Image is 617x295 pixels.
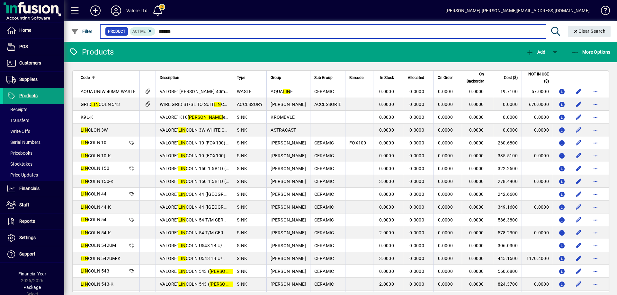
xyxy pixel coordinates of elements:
a: Stocktakes [3,159,64,169]
span: SINK [237,115,247,120]
span: SINK [237,127,247,133]
span: Financial Year [18,271,46,276]
span: WIRE GRID ST/SL TO SUIT COLN 543 BOWL 0.01m3 [160,102,273,107]
span: Type [237,74,245,81]
span: 0.0000 [409,127,424,133]
span: COLN 54-K [81,230,111,235]
button: More options [590,176,601,187]
span: Support [19,251,35,256]
span: 0.0000 [409,230,424,235]
span: 0.0000 [379,102,394,107]
em: LIN [178,192,186,197]
span: 0.0000 [409,269,424,274]
span: 0.0000 [379,269,394,274]
td: 560.6800 [493,265,522,278]
span: COLN 543 [81,268,109,273]
span: 0.0000 [379,217,394,222]
span: VALORE` COLN 44 ([GEOGRAPHIC_DATA]) T/M CERAMIC =0.13M3 [160,192,303,197]
em: LIN [283,89,290,94]
span: Stocktakes [6,161,32,167]
button: Edit [574,86,584,97]
span: VALORE` COLN U543 1B U/M CERAMIC =0.13M3 [160,243,267,248]
div: On Backorder [466,71,490,85]
em: LIN [81,191,88,196]
span: [PERSON_NAME] [271,153,306,158]
span: SINK [237,166,247,171]
span: CERAMIC [314,153,334,158]
span: Products [19,93,38,98]
span: ACCESSORY [237,102,263,107]
em: [PERSON_NAME] [210,282,245,287]
span: VALORE` COLN 10 (FOX100) 1B1D T/M CERAMIC =0.13M3 [160,153,288,158]
a: Support [3,246,64,262]
span: 0.0000 [469,89,484,94]
span: Clear Search [573,29,606,34]
button: More options [590,112,601,122]
a: Pricebooks [3,148,64,159]
em: LIN [81,204,88,210]
button: Edit [574,99,584,109]
span: On Backorder [466,71,484,85]
span: VALORE` COLN 543 ( gfield) 1B CERAMIC SINK [160,282,297,287]
td: 586.3800 [493,213,522,226]
td: 242.6600 [493,188,522,201]
span: [PERSON_NAME] [271,217,306,222]
span: CERAMIC [314,89,334,94]
span: 0.0000 [379,127,394,133]
em: [PERSON_NAME] [210,269,245,274]
span: CERAMIC [314,230,334,235]
span: COLN 150-K [81,179,113,184]
button: More options [590,253,601,264]
span: CERAMIC [314,256,334,261]
span: 0.0000 [438,243,453,248]
span: 2.0000 [379,230,394,235]
span: POS [19,44,28,49]
span: VALORE` COLN 10 (FOX100) CERAMIC =0.13M3 [160,140,266,145]
span: 0.0000 [379,153,394,158]
span: COLN 542UM [81,243,116,248]
button: Edit [574,253,584,264]
span: CERAMIC [314,166,334,171]
span: WASTE [237,89,252,94]
em: LIN [81,256,88,261]
mat-chip: Activation Status: Active [130,27,156,36]
span: CERAMIC [314,217,334,222]
span: 0.0000 [469,192,484,197]
td: 578.2300 [493,226,522,239]
td: 0.0000 [522,201,553,213]
span: 3.0000 [379,256,394,261]
a: Customers [3,55,64,71]
span: VALORE` COLN 3W WHITE CERAMIC 300X400 [160,127,261,133]
span: VALORE` COLN U543 1B U/M CERAMIC =0.13M3 [160,256,267,261]
span: CERAMIC [314,140,334,145]
div: Sub Group [314,74,342,81]
td: 0.0000 [493,111,522,124]
button: More options [590,138,601,148]
a: Serial Numbers [3,137,64,148]
em: LIN [178,230,186,235]
em: LIN [178,127,186,133]
span: [PERSON_NAME] [271,230,306,235]
td: 260.6800 [493,136,522,149]
a: Receipts [3,104,64,115]
span: On Order [438,74,453,81]
span: VALORE` [PERSON_NAME] 40mm AQUA UNIW WASTE =CPS [160,89,283,94]
button: More options [590,266,601,276]
td: 349.1600 [493,201,522,213]
span: SINK [237,179,247,184]
span: 0.0000 [438,153,453,158]
td: 19.7100 [493,85,522,98]
div: Group [271,74,306,81]
div: Barcode [349,74,369,81]
a: Staff [3,197,64,213]
td: 445.1500 [493,252,522,265]
span: 0.0000 [379,89,394,94]
span: [PERSON_NAME] [271,243,306,248]
span: 0.0000 [409,217,424,222]
span: 0.0000 [438,89,453,94]
span: 0.0000 [469,127,484,133]
a: Knowledge Base [596,1,609,22]
td: 0.0000 [522,226,553,239]
span: Pricebooks [6,151,32,156]
button: More options [590,151,601,161]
